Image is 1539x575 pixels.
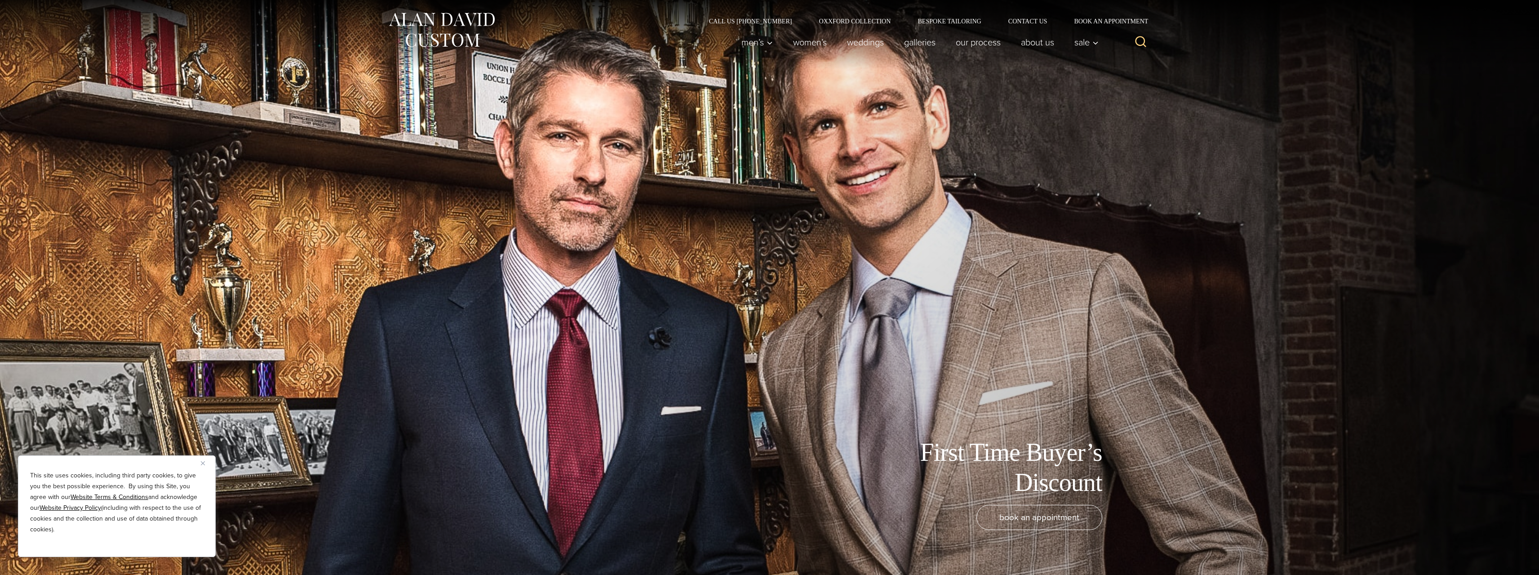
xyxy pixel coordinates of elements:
[894,33,945,51] a: Galleries
[731,33,1103,51] nav: Primary Navigation
[900,437,1102,498] h1: First Time Buyer’s Discount
[837,33,894,51] a: weddings
[696,18,1152,24] nav: Secondary Navigation
[1060,18,1151,24] a: Book an Appointment
[1130,31,1152,53] button: View Search Form
[201,458,212,468] button: Close
[1074,38,1099,47] span: Sale
[30,470,204,535] p: This site uses cookies, including third party cookies, to give you the best possible experience. ...
[999,511,1079,524] span: book an appointment
[976,505,1102,530] a: book an appointment
[904,18,994,24] a: Bespoke Tailoring
[201,461,205,465] img: Close
[805,18,904,24] a: Oxxford Collection
[1011,33,1064,51] a: About Us
[696,18,806,24] a: Call Us [PHONE_NUMBER]
[40,503,101,513] a: Website Privacy Policy
[945,33,1011,51] a: Our Process
[741,38,773,47] span: Men’s
[388,10,496,50] img: Alan David Custom
[995,18,1061,24] a: Contact Us
[71,492,148,502] a: Website Terms & Conditions
[783,33,837,51] a: Women’s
